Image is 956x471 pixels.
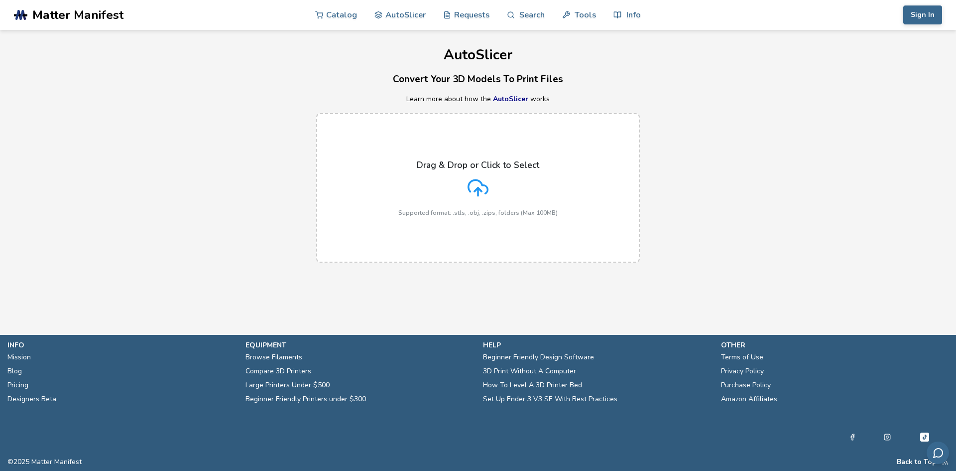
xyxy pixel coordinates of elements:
[32,8,123,22] span: Matter Manifest
[942,458,949,466] a: RSS Feed
[245,364,311,378] a: Compare 3D Printers
[849,431,856,443] a: Facebook
[897,458,937,466] button: Back to Top
[884,431,891,443] a: Instagram
[483,364,576,378] a: 3D Print Without A Computer
[245,392,366,406] a: Beginner Friendly Printers under $300
[7,458,82,466] span: © 2025 Matter Manifest
[245,378,330,392] a: Large Printers Under $500
[483,392,617,406] a: Set Up Ender 3 V3 SE With Best Practices
[483,340,711,350] p: help
[245,340,474,350] p: equipment
[903,5,942,24] button: Sign In
[721,364,764,378] a: Privacy Policy
[721,350,763,364] a: Terms of Use
[721,392,777,406] a: Amazon Affiliates
[7,392,56,406] a: Designers Beta
[483,350,594,364] a: Beginner Friendly Design Software
[721,378,771,392] a: Purchase Policy
[7,340,236,350] p: info
[7,350,31,364] a: Mission
[483,378,582,392] a: How To Level A 3D Printer Bed
[7,364,22,378] a: Blog
[721,340,949,350] p: other
[927,442,949,464] button: Send feedback via email
[493,94,528,104] a: AutoSlicer
[398,209,558,216] p: Supported format: .stls, .obj, .zips, folders (Max 100MB)
[245,350,302,364] a: Browse Filaments
[417,160,539,170] p: Drag & Drop or Click to Select
[7,378,28,392] a: Pricing
[919,431,931,443] a: Tiktok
